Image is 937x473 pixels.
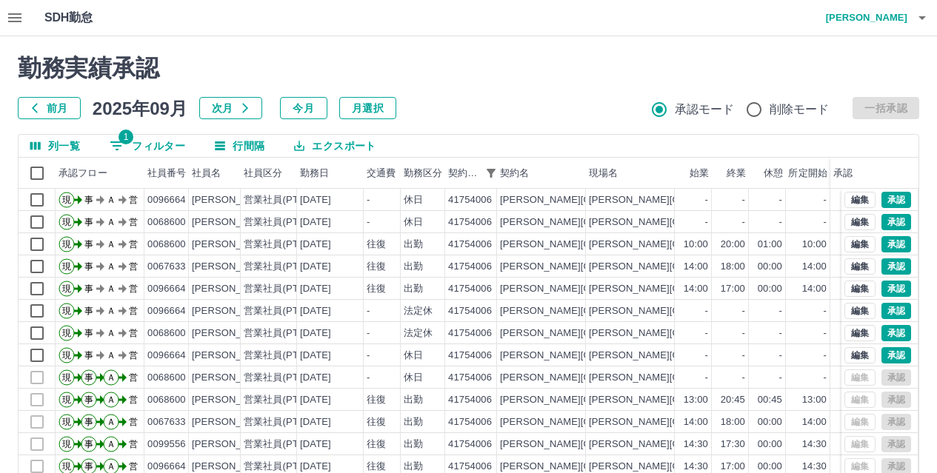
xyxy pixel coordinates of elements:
[367,326,370,341] div: -
[62,328,71,338] text: 現
[445,158,497,189] div: 契約コード
[589,437,845,452] div: [PERSON_NAME][GEOGRAPHIC_DATA]第3学童クラブＡ
[129,372,138,383] text: 営
[56,158,144,189] div: 承認フロー
[758,415,782,429] div: 00:00
[448,393,492,407] div: 41754006
[404,158,443,189] div: 勤務区分
[844,214,876,230] button: 編集
[367,282,386,296] div: 往復
[192,349,273,363] div: [PERSON_NAME]
[500,158,529,189] div: 契約名
[881,236,911,252] button: 承認
[749,158,786,189] div: 休憩
[62,217,71,227] text: 現
[84,439,93,449] text: 事
[192,371,273,385] div: [PERSON_NAME]
[712,158,749,189] div: 終業
[244,193,321,207] div: 営業社員(PT契約)
[367,437,386,452] div: 往復
[589,215,845,229] div: [PERSON_NAME][GEOGRAPHIC_DATA]第3学童クラブＡ
[129,284,138,294] text: 営
[589,393,845,407] div: [PERSON_NAME][GEOGRAPHIC_DATA]第3学童クラブＡ
[802,393,827,407] div: 13:00
[84,239,93,249] text: 事
[758,282,782,296] div: 00:00
[705,349,708,363] div: -
[367,349,370,363] div: -
[297,158,364,189] div: 勤務日
[448,304,492,318] div: 41754006
[62,372,71,383] text: 現
[881,325,911,341] button: 承認
[824,304,827,318] div: -
[448,415,492,429] div: 41754006
[721,393,745,407] div: 20:45
[367,158,396,189] div: 交通費
[742,371,745,385] div: -
[147,326,186,341] div: 0068600
[129,328,138,338] text: 営
[824,215,827,229] div: -
[84,328,93,338] text: 事
[367,304,370,318] div: -
[824,193,827,207] div: -
[300,238,331,252] div: [DATE]
[107,439,116,449] text: Ａ
[244,215,321,229] div: 営業社員(PT契約)
[742,326,745,341] div: -
[107,195,116,205] text: Ａ
[684,282,708,296] div: 14:00
[244,282,321,296] div: 営業社員(PT契約)
[144,158,189,189] div: 社員番号
[62,284,71,294] text: 現
[500,437,683,452] div: [PERSON_NAME][GEOGRAPHIC_DATA]
[192,193,273,207] div: [PERSON_NAME]
[300,437,331,452] div: [DATE]
[589,260,845,274] div: [PERSON_NAME][GEOGRAPHIC_DATA]第3学童クラブＡ
[448,260,492,274] div: 41754006
[448,238,492,252] div: 41754006
[758,238,782,252] div: 01:00
[481,163,501,184] button: フィルター表示
[830,158,907,189] div: 承認
[300,326,331,341] div: [DATE]
[788,158,827,189] div: 所定開始
[84,372,93,383] text: 事
[107,239,116,249] text: Ａ
[129,239,138,249] text: 営
[881,192,911,208] button: 承認
[448,215,492,229] div: 41754006
[300,260,331,274] div: [DATE]
[448,371,492,385] div: 41754006
[589,415,845,429] div: [PERSON_NAME][GEOGRAPHIC_DATA]第3学童クラブＡ
[684,393,708,407] div: 13:00
[192,326,273,341] div: [PERSON_NAME]
[404,371,423,385] div: 休日
[62,417,71,427] text: 現
[448,349,492,363] div: 41754006
[705,215,708,229] div: -
[802,238,827,252] div: 10:00
[367,238,386,252] div: 往復
[107,328,116,338] text: Ａ
[84,306,93,316] text: 事
[241,158,297,189] div: 社員区分
[690,158,709,189] div: 始業
[404,238,423,252] div: 出勤
[500,260,683,274] div: [PERSON_NAME][GEOGRAPHIC_DATA]
[844,281,876,297] button: 編集
[192,415,273,429] div: [PERSON_NAME]
[589,371,845,385] div: [PERSON_NAME][GEOGRAPHIC_DATA]第3学童クラブＡ
[244,371,321,385] div: 営業社員(PT契約)
[129,195,138,205] text: 営
[779,304,782,318] div: -
[189,158,241,189] div: 社員名
[244,304,321,318] div: 営業社員(PT契約)
[300,304,331,318] div: [DATE]
[802,260,827,274] div: 14:00
[500,215,683,229] div: [PERSON_NAME][GEOGRAPHIC_DATA]
[844,325,876,341] button: 編集
[881,214,911,230] button: 承認
[364,158,401,189] div: 交通費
